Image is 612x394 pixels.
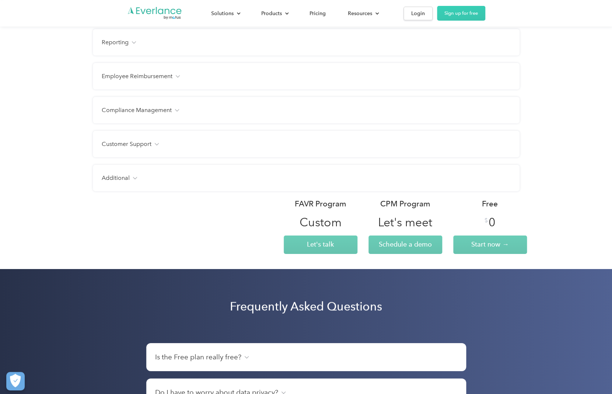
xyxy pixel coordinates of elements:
[261,9,282,18] div: Products
[127,67,175,82] input: Submit
[204,7,246,20] div: Solutions
[284,236,357,254] a: Let's talk
[254,7,295,20] div: Products
[102,72,172,81] h4: Employee Reimbursement
[300,215,342,230] div: Custom
[368,236,442,254] a: Schedule a demo
[127,6,182,20] a: Go to homepage
[307,240,334,248] span: Let's talk
[310,9,326,18] div: Pricing
[155,352,241,362] h4: Is the Free plan really free?
[102,38,129,47] h4: Reporting
[453,236,527,254] a: Start now →
[378,215,432,230] div: Let's meet
[411,9,425,18] div: Login
[485,217,488,224] div: $
[6,372,25,390] button: Cookies Settings
[403,7,433,20] a: Login
[211,9,234,18] div: Solutions
[380,199,430,209] div: CPM Program
[489,215,496,230] div: 0
[102,106,172,115] h4: Compliance Management
[379,240,432,248] span: Schedule a demo
[295,199,346,209] div: FAVR Program
[482,199,498,209] div: Free
[348,9,372,18] div: Resources
[437,6,485,21] a: Sign up for free
[471,240,509,248] span: Start now →
[102,140,151,149] h4: Customer Support
[302,7,333,20] a: Pricing
[127,97,175,112] input: Submit
[340,7,385,20] div: Resources
[102,174,130,182] h4: Additional
[230,299,382,314] h2: Frequently Asked Questions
